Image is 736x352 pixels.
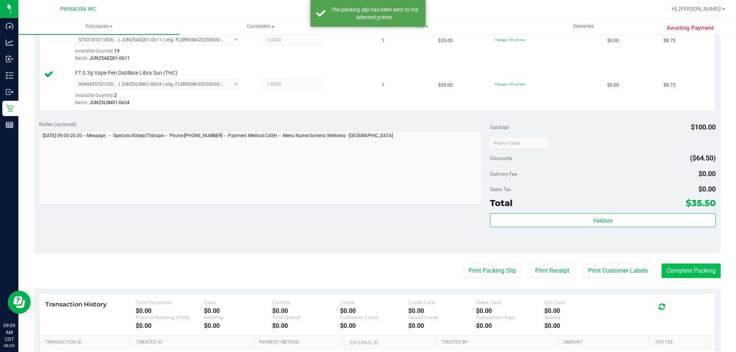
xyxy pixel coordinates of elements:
[686,198,716,208] span: $35.50
[259,339,341,345] a: Payment Method
[340,314,408,320] div: Customer Credit
[6,88,13,96] inline-svg: Outbound
[330,6,420,21] div: The packing slip has been sent to the selected printer.
[408,322,476,329] div: $0.00
[340,300,408,305] div: Check
[563,23,605,30] span: Deliveries
[490,138,549,149] input: Promo Code
[593,218,613,224] span: Validate
[664,37,675,44] span: $8.75
[340,307,408,314] div: $0.00
[667,24,714,33] span: Awaiting Payment
[476,314,544,320] div: Transaction Fees
[3,322,15,343] p: 09:09 AM CDT
[136,307,204,314] div: $0.00
[463,264,521,278] button: Print Packing Slip
[544,300,613,305] div: Gift Card
[690,154,716,162] span: ($64.50)
[476,307,544,314] div: $0.00
[583,264,653,278] button: Print Customer Labels
[6,55,13,63] inline-svg: Inbound
[672,6,721,12] span: Hi, [PERSON_NAME]!
[6,22,13,30] inline-svg: Dashboard
[136,300,204,305] div: Total Payments
[490,171,517,177] span: Delivery Fee
[75,46,248,61] div: Available Quantity:
[476,300,544,305] div: Debit Card
[75,69,177,77] span: FT 0.3g Vape Pen Distillate Libra Sun (THC)
[6,72,13,79] inline-svg: Inventory
[114,48,120,54] span: 19
[6,39,13,46] inline-svg: Analytics
[490,198,513,208] span: Total
[6,121,13,129] inline-svg: Reports
[89,100,130,105] span: JUN25LSN01-0624
[490,186,511,192] span: Sales Tax
[544,307,613,314] div: $0.00
[691,123,716,131] span: $100.00
[272,307,340,314] div: $0.00
[408,314,476,320] div: Issued Credit
[438,37,453,44] span: $35.00
[60,6,96,12] span: Pensacola WC
[137,339,250,345] a: Created At
[272,300,340,305] div: CanPay
[3,343,15,349] p: 08/25
[382,37,384,44] span: 1
[490,213,715,227] button: Validate
[655,339,706,345] a: Txn Fee
[490,151,513,165] span: Discounts
[476,322,544,329] div: $0.00
[530,264,574,278] button: Print Receipt
[662,264,721,278] button: Complete Packing
[45,339,128,345] a: Transaction ID
[382,82,384,89] span: 1
[89,56,130,61] span: JUN25AEQ01-0611
[180,23,341,30] span: Customers
[408,307,476,314] div: $0.00
[442,339,554,345] a: Created By
[544,314,613,320] div: Voided
[204,314,272,320] div: AeroPay
[180,18,341,34] a: Customers
[75,90,248,105] div: Available Quantity:
[75,100,88,105] span: Batch:
[272,314,340,320] div: Total Spendr
[75,56,88,61] span: Batch:
[503,18,664,34] a: Deliveries
[272,322,340,329] div: $0.00
[204,300,272,305] div: Cash
[204,307,272,314] div: $0.00
[136,322,204,329] div: $0.00
[408,300,476,305] div: Credit Card
[544,322,613,329] div: $0.00
[18,18,180,34] a: Purchases
[438,82,453,89] span: $35.00
[204,322,272,329] div: $0.00
[664,82,675,89] span: $8.75
[698,185,716,193] span: $0.00
[495,82,525,86] span: 75dvape: 75% off line
[340,322,408,329] div: $0.00
[8,291,31,314] iframe: Resource center
[607,82,619,89] span: $0.00
[18,23,180,30] span: Purchases
[114,93,117,98] span: 2
[6,105,13,112] inline-svg: Retail
[563,339,646,345] a: Amount
[607,37,619,44] span: $0.00
[39,121,76,127] span: Notes (optional)
[495,38,525,42] span: 75dvape: 75% off line
[490,124,509,130] span: Subtotal
[698,170,716,178] span: $0.00
[136,314,204,320] div: Point of Banking (POB)
[344,336,435,349] th: External ID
